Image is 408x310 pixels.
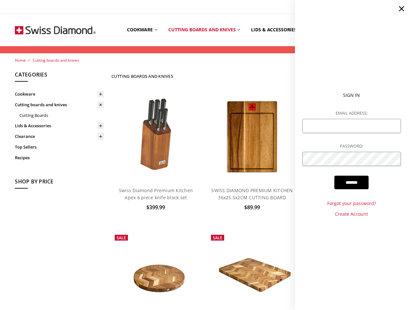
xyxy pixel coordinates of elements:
[15,178,104,189] h5: Shop By Price
[130,92,182,181] img: Swiss Diamond Apex 6 piece knife block set
[302,200,401,207] a: Forgot your password?
[244,204,260,211] span: $89.99
[121,15,163,44] a: Cookware
[208,246,297,306] img: SWISS DIAMOND DLX HERRINGBONE ACACIA CUTTING BOARD 50x38x3cm
[119,187,193,201] a: Swiss Diamond Premium Kitchen Apex 6 piece knife block set
[111,74,173,79] h1: Cutting boards and knives
[117,235,126,241] span: Sale
[302,211,401,218] a: Create Account
[302,143,401,150] label: Password:
[33,57,79,63] a: Cutting boards and knives
[111,246,201,306] img: SWISS DIAMOND DLX ROUND HERRINGBONE ACACIA CUTTING BOARD 38x3cm
[302,110,401,117] label: Email Address:
[15,131,104,142] a: Clearance
[15,14,96,46] img: Free Shipping On Every Order
[246,15,306,44] a: Lids & Accessories
[15,89,104,99] a: Cookware
[146,204,165,211] span: $399.99
[15,71,104,82] h5: Categories
[163,15,246,44] a: Cutting boards and knives
[111,92,201,181] a: Swiss Diamond Apex 6 piece knife block set
[208,92,297,181] a: SWISS DIAMOND PREMIUM KITCHEN 36x25.5x2CM CUTTING BOARD
[19,110,104,121] a: Cutting Boards
[15,120,104,131] a: Lids & Accessories
[213,235,222,241] span: Sale
[302,92,401,99] p: Sign In
[211,187,293,201] a: SWISS DIAMOND PREMIUM KITCHEN 36x25.5x2CM CUTTING BOARD
[15,57,26,63] a: Home
[218,92,286,181] img: SWISS DIAMOND PREMIUM KITCHEN 36x25.5x2CM CUTTING BOARD
[15,142,104,152] a: Top Sellers
[15,99,104,110] a: Cutting boards and knives
[15,152,104,163] a: Recipes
